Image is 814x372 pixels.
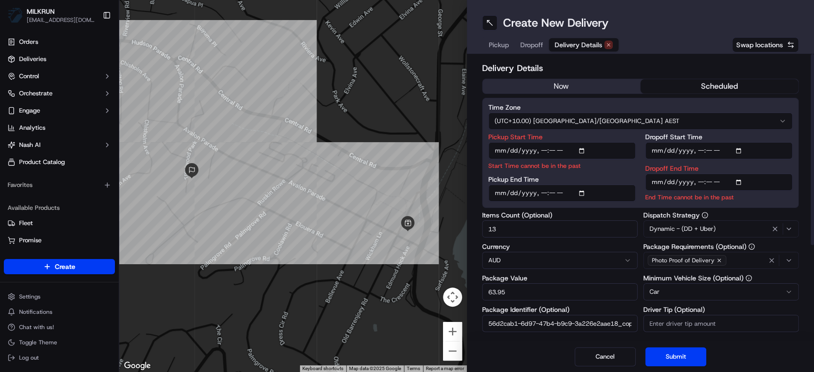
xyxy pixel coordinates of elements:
button: Cancel [575,347,636,366]
a: Analytics [4,120,115,135]
button: [EMAIL_ADDRESS][DOMAIN_NAME] [27,16,95,24]
label: Pickup End Time [488,176,636,183]
button: Toggle Theme [4,336,115,349]
button: Minimum Vehicle Size (Optional) [745,275,752,281]
button: Engage [4,103,115,118]
button: Orchestrate [4,86,115,101]
span: Dropoff [520,40,543,50]
button: Dynamic - (DD + Uber) [643,220,799,238]
a: Deliveries [4,52,115,67]
span: Fleet [19,219,33,227]
button: Swap locations [732,37,799,52]
button: Fleet [4,216,115,231]
span: Swap locations [736,40,783,50]
p: Start Time cannot be in the past [488,161,636,170]
label: Items Count (Optional) [482,212,638,218]
button: Notifications [4,305,115,319]
button: MILKRUN [27,7,55,16]
div: Favorites [4,177,115,193]
label: Package Requirements (Optional) [643,243,799,250]
label: Dropoff Start Time [645,134,793,140]
span: Chat with us! [19,323,54,331]
label: Dispatch Strategy [643,212,799,218]
a: Fleet [8,219,111,227]
span: Analytics [19,124,45,132]
img: MILKRUN [8,8,23,23]
h2: Delivery Details [482,62,799,75]
span: Photo Proof of Delivery [652,257,714,264]
img: Google [122,360,153,372]
span: Settings [19,293,41,300]
button: Zoom out [443,341,462,361]
button: Log out [4,351,115,364]
button: Photo Proof of Delivery [643,252,799,269]
span: Notifications [19,308,52,316]
button: Settings [4,290,115,303]
p: End Time cannot be in the past [645,193,793,202]
button: now [483,79,640,93]
span: Product Catalog [19,158,65,166]
button: Chat with us! [4,320,115,334]
button: Package Requirements (Optional) [748,243,755,250]
button: Submit [645,347,706,366]
input: Enter package value [482,283,638,300]
button: Dispatch Strategy [701,212,708,218]
a: Open this area in Google Maps (opens a new window) [122,360,153,372]
button: Keyboard shortcuts [302,365,343,372]
button: Map camera controls [443,288,462,307]
input: Enter package identifier [482,315,638,332]
span: Pickup [489,40,509,50]
label: Dropoff End Time [645,165,793,172]
label: Package Value [482,275,638,281]
label: Pickup Start Time [488,134,636,140]
span: Engage [19,106,40,115]
button: scheduled [640,79,798,93]
label: Time Zone [488,104,793,111]
span: Deliveries [19,55,46,63]
a: Product Catalog [4,155,115,170]
a: Report a map error [426,366,464,371]
input: Enter driver tip amount [643,315,799,332]
button: Control [4,69,115,84]
button: Promise [4,233,115,248]
button: Zoom in [443,322,462,341]
span: Orchestrate [19,89,52,98]
div: Available Products [4,200,115,216]
button: MILKRUNMILKRUN[EMAIL_ADDRESS][DOMAIN_NAME] [4,4,99,27]
span: Nash AI [19,141,41,149]
span: Delivery Details [555,40,602,50]
span: Control [19,72,39,81]
a: Terms (opens in new tab) [407,366,420,371]
button: Nash AI [4,137,115,153]
span: Dynamic - (DD + Uber) [649,225,716,233]
h1: Create New Delivery [503,15,608,31]
span: Log out [19,354,39,362]
label: Minimum Vehicle Size (Optional) [643,275,799,281]
span: Promise [19,236,41,245]
span: Orders [19,38,38,46]
span: Map data ©2025 Google [349,366,401,371]
label: Currency [482,243,638,250]
button: Create [4,259,115,274]
input: Enter number of items [482,220,638,238]
a: Promise [8,236,111,245]
a: Orders [4,34,115,50]
label: Driver Tip (Optional) [643,306,799,313]
span: Toggle Theme [19,339,57,346]
span: Create [55,262,75,271]
label: Package Identifier (Optional) [482,306,638,313]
